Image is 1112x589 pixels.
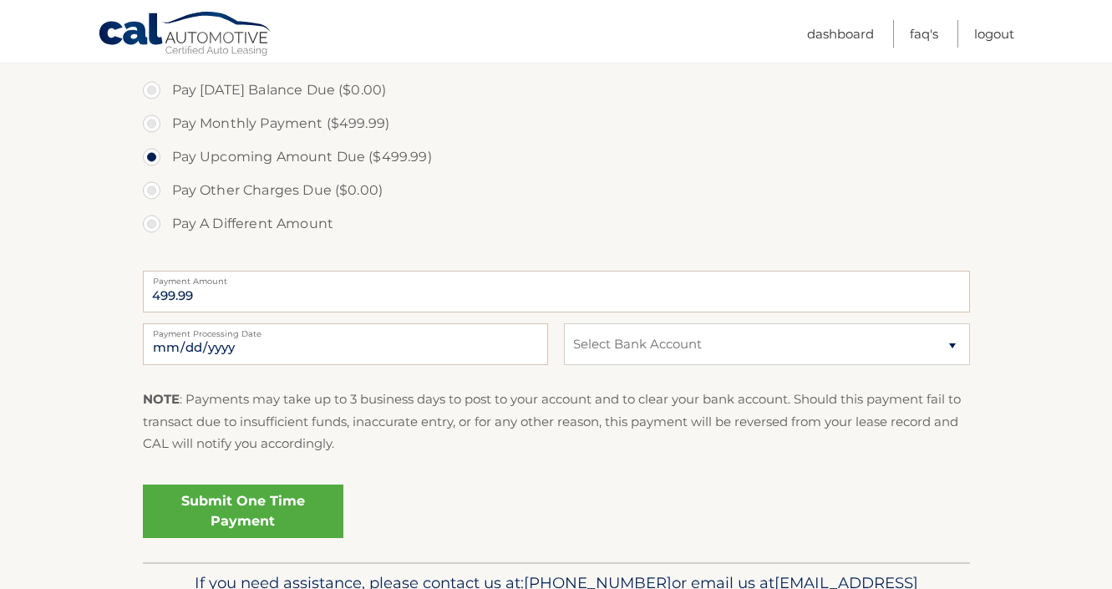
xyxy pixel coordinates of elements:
input: Payment Amount [143,271,970,312]
label: Pay [DATE] Balance Due ($0.00) [143,74,970,107]
p: : Payments may take up to 3 business days to post to your account and to clear your bank account.... [143,388,970,454]
a: Logout [974,20,1014,48]
input: Payment Date [143,323,548,365]
label: Pay A Different Amount [143,207,970,241]
label: Pay Upcoming Amount Due ($499.99) [143,140,970,174]
label: Pay Other Charges Due ($0.00) [143,174,970,207]
label: Payment Amount [143,271,970,284]
a: FAQ's [910,20,938,48]
label: Payment Processing Date [143,323,548,337]
strong: NOTE [143,391,180,407]
label: Pay Monthly Payment ($499.99) [143,107,970,140]
a: Dashboard [807,20,874,48]
a: Cal Automotive [98,11,273,59]
a: Submit One Time Payment [143,485,343,538]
